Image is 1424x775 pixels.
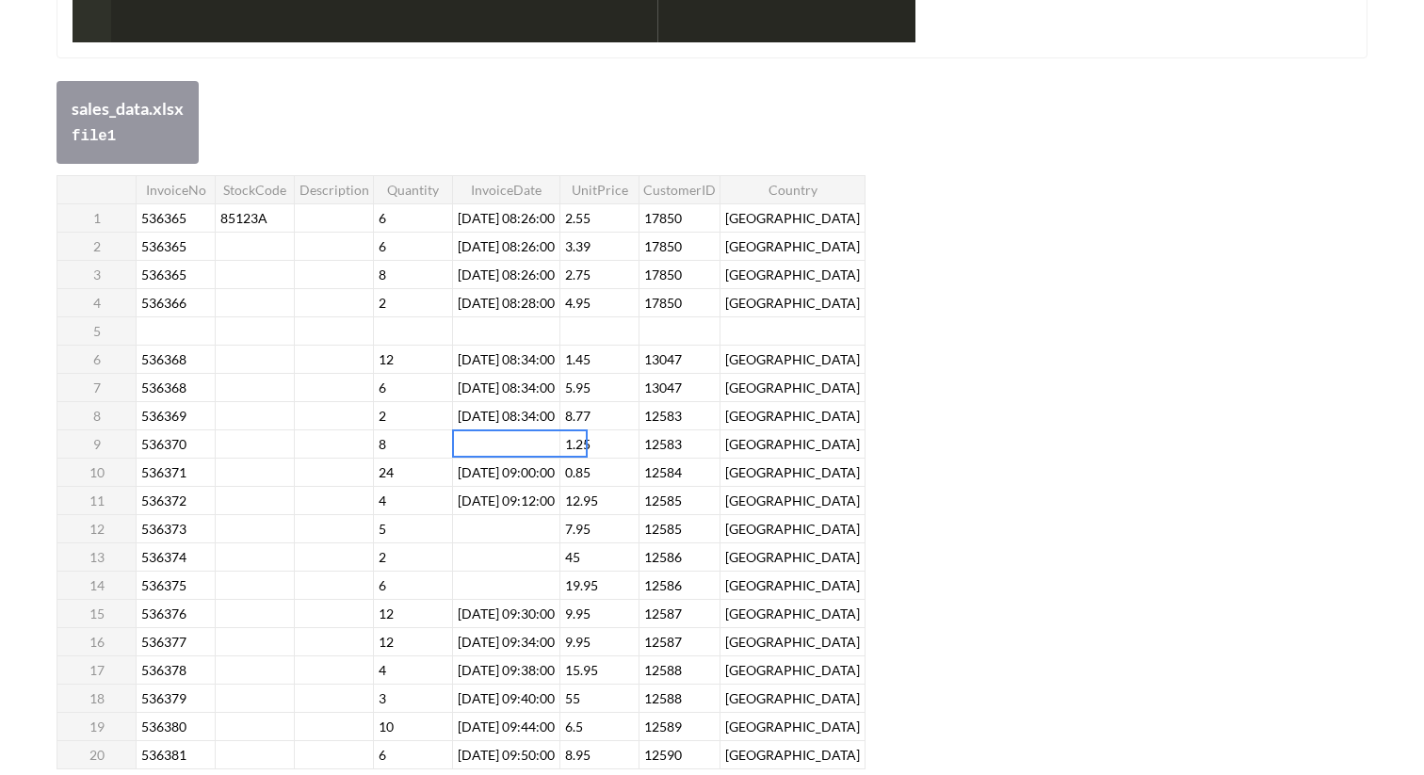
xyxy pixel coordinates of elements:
span: 536373 [138,517,190,541]
span: 536365 [138,206,190,230]
span: [GEOGRAPHIC_DATA] [721,602,864,625]
th: StockCode [216,175,295,203]
span: [GEOGRAPHIC_DATA] [721,432,864,456]
th: 10 [57,458,137,486]
span: 2.75 [561,263,594,286]
th: Description [295,175,374,203]
span: 12 [375,602,397,625]
code: file 1 [72,128,116,145]
th: Quantity [374,175,453,203]
span: 536378 [138,658,190,682]
th: 7 [57,373,137,401]
th: 3 [57,260,137,288]
span: 12590 [640,743,686,767]
span: 55 [561,686,584,710]
span: 536366 [138,291,190,315]
span: 12583 [640,432,686,456]
span: [GEOGRAPHIC_DATA] [721,404,864,428]
th: 13 [57,542,137,571]
span: 19.95 [561,573,602,597]
span: 6 [375,234,390,258]
span: [DATE] 08:28:00 [454,291,558,315]
span: 2 [375,545,390,569]
span: 17850 [640,263,686,286]
th: 2 [57,232,137,260]
span: 12588 [640,658,686,682]
span: 536374 [138,545,190,569]
span: 7.95 [561,517,594,541]
span: 12586 [640,573,686,597]
th: 18 [57,684,137,712]
span: 45 [561,545,584,569]
span: [GEOGRAPHIC_DATA] [721,686,864,710]
span: 85123A [217,206,271,230]
span: [GEOGRAPHIC_DATA] [721,658,864,682]
span: [GEOGRAPHIC_DATA] [721,545,864,569]
span: [GEOGRAPHIC_DATA] [721,347,864,371]
span: 12588 [640,686,686,710]
span: 4 [375,489,390,512]
span: [DATE] 09:40:00 [454,686,558,710]
th: 9 [57,429,137,458]
th: InvoiceDate [453,175,560,203]
span: [GEOGRAPHIC_DATA] [721,573,864,597]
th: 1 [57,203,137,232]
span: [GEOGRAPHIC_DATA] [721,206,864,230]
th: CustomerID [639,175,720,203]
th: 4 [57,288,137,316]
span: 6 [375,573,390,597]
span: 4.95 [561,291,594,315]
span: 8.77 [561,404,594,428]
span: [GEOGRAPHIC_DATA] [721,517,864,541]
span: [DATE] 09:38:00 [454,658,558,682]
span: [DATE] 08:34:00 [454,376,558,399]
span: 12585 [640,489,686,512]
span: [GEOGRAPHIC_DATA] [721,234,864,258]
span: [GEOGRAPHIC_DATA] [721,715,864,738]
span: 5 [375,517,390,541]
span: [GEOGRAPHIC_DATA] [721,489,864,512]
span: 24 [375,460,397,484]
span: 4 [375,658,390,682]
span: 0.85 [561,460,594,484]
th: 14 [57,571,137,599]
span: [DATE] 09:34:00 [454,630,558,654]
span: 2 [375,291,390,315]
span: [DATE] 09:00:00 [454,460,558,484]
span: 8 [375,432,390,456]
span: 2 [375,404,390,428]
th: 6 [57,345,137,373]
span: 10 [375,715,397,738]
span: 12583 [640,404,686,428]
span: 12584 [640,460,686,484]
span: [GEOGRAPHIC_DATA] [721,376,864,399]
span: [DATE] 09:12:00 [454,489,558,512]
span: [DATE] 08:34:00 [454,404,558,428]
span: 12587 [640,602,686,625]
span: 536365 [138,263,190,286]
span: 536368 [138,347,190,371]
span: [GEOGRAPHIC_DATA] [721,263,864,286]
span: 536370 [138,432,190,456]
span: 536381 [138,743,190,767]
span: 12.95 [561,489,602,512]
span: [GEOGRAPHIC_DATA] [721,291,864,315]
span: [DATE] 09:50:00 [454,743,558,767]
span: 17850 [640,291,686,315]
th: 8 [57,401,137,429]
div: sales_data.xlsx [72,96,184,121]
span: 536368 [138,376,190,399]
span: 9.95 [561,602,594,625]
span: [GEOGRAPHIC_DATA] [721,460,864,484]
span: 13047 [640,376,686,399]
span: 12 [375,347,397,371]
span: 536377 [138,630,190,654]
span: 536380 [138,715,190,738]
span: 12585 [640,517,686,541]
span: 12586 [640,545,686,569]
span: 12587 [640,630,686,654]
th: 11 [57,486,137,514]
span: 5.95 [561,376,594,399]
span: 536369 [138,404,190,428]
span: 536371 [138,460,190,484]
